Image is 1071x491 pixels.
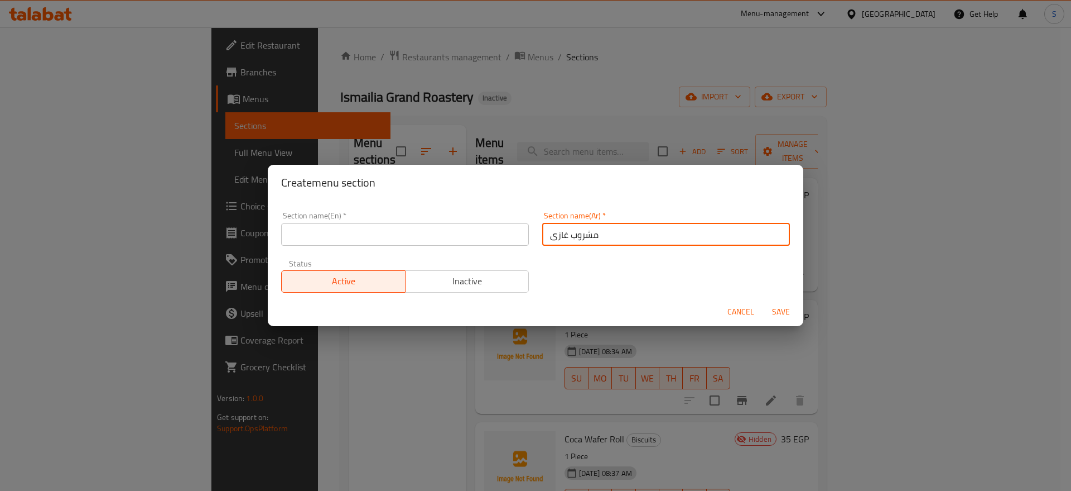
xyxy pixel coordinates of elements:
button: Cancel [723,302,759,322]
h2: Create menu section [281,174,790,192]
span: Inactive [410,273,525,289]
button: Save [763,302,799,322]
button: Active [281,270,406,293]
span: Save [768,305,794,319]
span: Cancel [727,305,754,319]
span: Active [286,273,401,289]
input: Please enter section name(en) [281,223,529,246]
button: Inactive [405,270,529,293]
input: Please enter section name(ar) [542,223,790,246]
